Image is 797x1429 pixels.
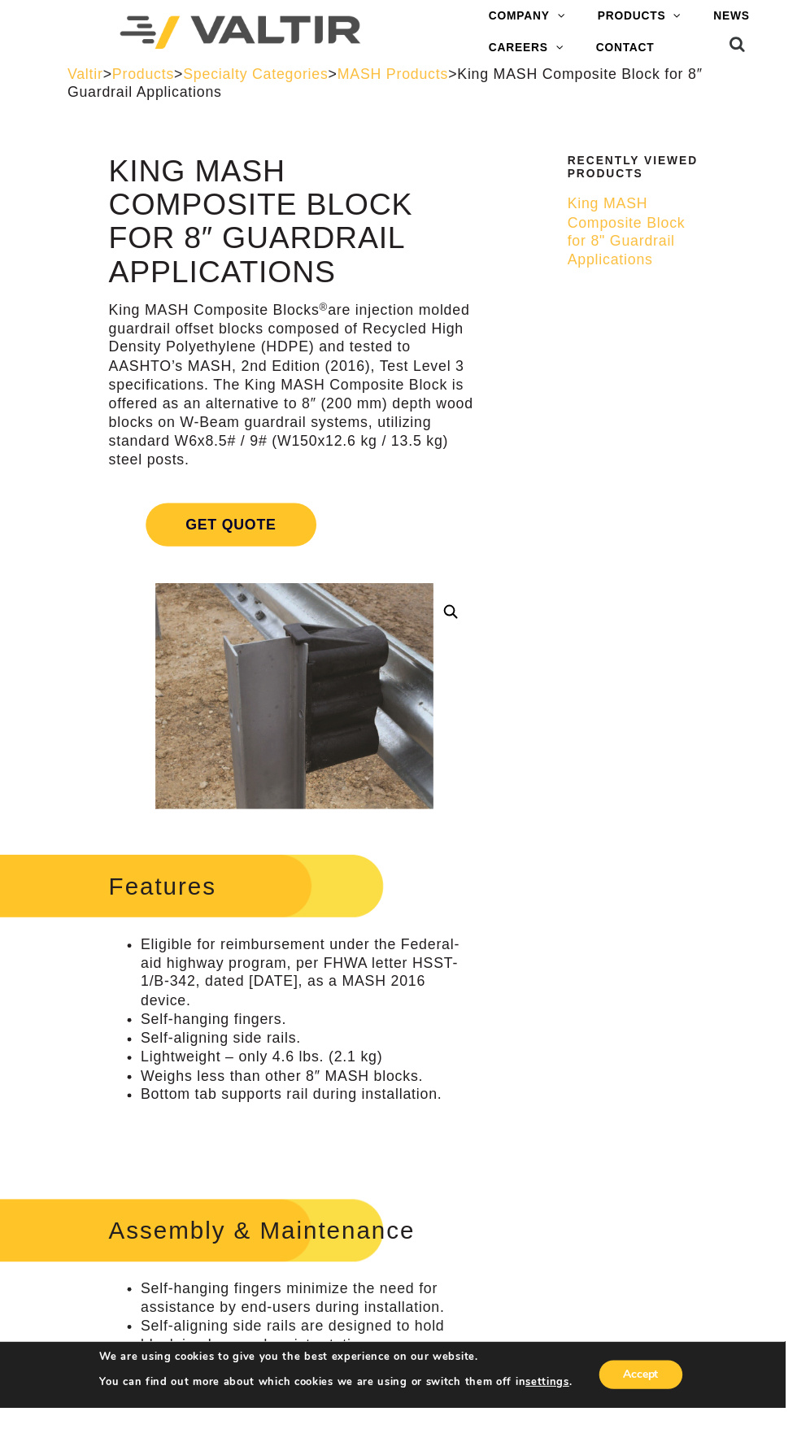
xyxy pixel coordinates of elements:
[143,1299,488,1337] li: Self-hanging fingers minimize the need for assistance by end-users during installation.
[122,16,366,50] img: Valtir
[443,607,473,636] a: 🔍
[143,950,488,1026] li: Eligible for reimbursement under the Federal-aid highway program, per FHWA letter HSST-1/B-342, d...
[534,1396,577,1410] button: settings
[589,33,681,65] a: CONTACT
[101,1370,581,1385] p: We are using cookies to give you the best experience on our website.
[143,1102,488,1121] li: Bottom tab supports rail during installation.
[143,1083,488,1102] li: Weighs less than other 8″ MASH blocks.
[114,67,176,83] a: Products
[68,67,104,83] a: Valtir
[342,67,455,83] a: MASH Products
[576,157,718,182] h2: Recently Viewed Products
[143,1337,488,1375] li: Self-aligning side rails are designed to hold block in place and resist rotation.
[143,1064,488,1083] li: Lightweight – only 4.6 lbs. (2.1 kg)
[576,198,695,272] span: King MASH Composite Block for 8" Guardrail Applications
[68,66,729,104] div: > > > >
[101,1396,581,1410] p: You can find out more about which cookies we are using or switch them off in .
[324,306,333,318] sup: ®
[111,491,488,574] a: Get Quote
[143,1026,488,1044] li: Self-hanging fingers.
[143,1045,488,1064] li: Self-aligning side rails.
[608,1381,693,1410] button: Accept
[186,67,333,83] a: Specialty Categories
[148,511,321,555] span: Get Quote
[111,157,488,293] h1: King MASH Composite Block for 8″ Guardrail Applications
[111,306,488,477] p: King MASH Composite Blocks are injection molded guardrail offset blocks composed of Recycled High...
[576,198,718,274] a: King MASH Composite Block for 8" Guardrail Applications
[480,33,589,65] a: CAREERS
